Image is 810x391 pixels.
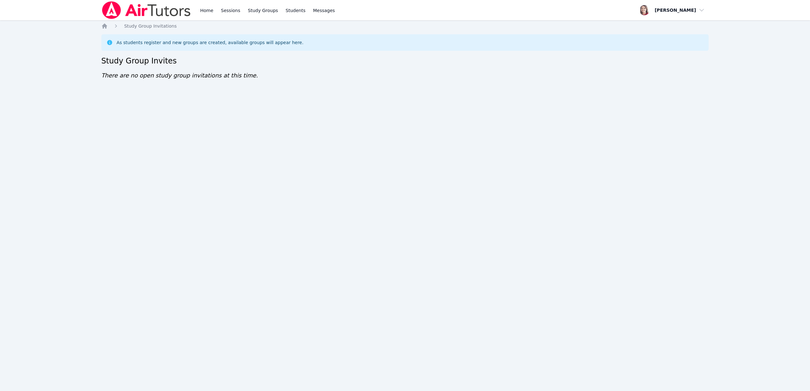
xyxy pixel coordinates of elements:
h2: Study Group Invites [101,56,709,66]
nav: Breadcrumb [101,23,709,29]
div: As students register and new groups are created, available groups will appear here. [117,39,303,46]
a: Study Group Invitations [124,23,177,29]
span: There are no open study group invitations at this time. [101,72,258,79]
span: Messages [313,7,335,14]
span: Study Group Invitations [124,23,177,29]
img: Air Tutors [101,1,191,19]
